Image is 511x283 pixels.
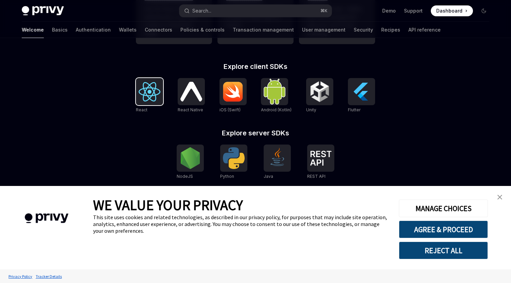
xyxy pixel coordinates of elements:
span: Dashboard [436,7,462,14]
a: Connectors [145,22,172,38]
a: close banner [493,190,507,204]
a: User management [302,22,346,38]
img: NodeJS [179,147,201,169]
a: Welcome [22,22,44,38]
img: React [139,82,160,101]
a: Basics [52,22,68,38]
a: NodeJSNodeJS [177,145,204,180]
a: Transaction management [233,22,294,38]
a: Tracker Details [34,270,64,282]
span: Java [264,174,273,179]
a: REST APIREST API [307,145,334,180]
img: Flutter [351,81,372,102]
a: API reference [408,22,441,38]
a: PythonPython [220,145,247,180]
a: Policies & controls [180,22,225,38]
button: REJECT ALL [399,242,488,259]
h2: Explore client SDKs [136,63,375,70]
span: WE VALUE YOUR PRIVACY [93,196,243,214]
a: Android (Kotlin)Android (Kotlin) [261,78,292,113]
img: Python [223,147,245,169]
a: Support [404,7,423,14]
a: FlutterFlutter [348,78,375,113]
button: Toggle dark mode [478,5,489,16]
button: AGREE & PROCEED [399,221,488,238]
button: MANAGE CHOICES [399,200,488,217]
a: Security [354,22,373,38]
div: Search... [192,7,211,15]
img: React Native [180,82,202,101]
a: JavaJava [264,145,291,180]
img: Unity [309,81,331,102]
span: Unity [306,107,316,112]
img: close banner [497,195,502,200]
h2: Explore server SDKs [136,130,375,136]
img: iOS (Swift) [222,81,244,102]
a: React NativeReact Native [178,78,205,113]
img: company logo [10,204,83,233]
a: Wallets [119,22,137,38]
span: Python [220,174,234,179]
img: Android (Kotlin) [264,79,285,104]
span: React Native [178,107,203,112]
a: UnityUnity [306,78,333,113]
a: ReactReact [136,78,163,113]
img: Java [266,147,288,169]
img: REST API [310,151,332,166]
span: ⌘ K [320,8,328,14]
a: Privacy Policy [7,270,34,282]
span: Flutter [348,107,360,112]
a: Authentication [76,22,111,38]
img: dark logo [22,6,64,16]
a: Recipes [381,22,400,38]
a: Dashboard [431,5,473,16]
a: Demo [382,7,396,14]
span: REST API [307,174,325,179]
span: Android (Kotlin) [261,107,292,112]
button: Search...⌘K [179,5,332,17]
span: React [136,107,147,112]
span: NodeJS [177,174,193,179]
a: iOS (Swift)iOS (Swift) [219,78,247,113]
div: This site uses cookies and related technologies, as described in our privacy policy, for purposes... [93,214,389,234]
span: iOS (Swift) [219,107,241,112]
